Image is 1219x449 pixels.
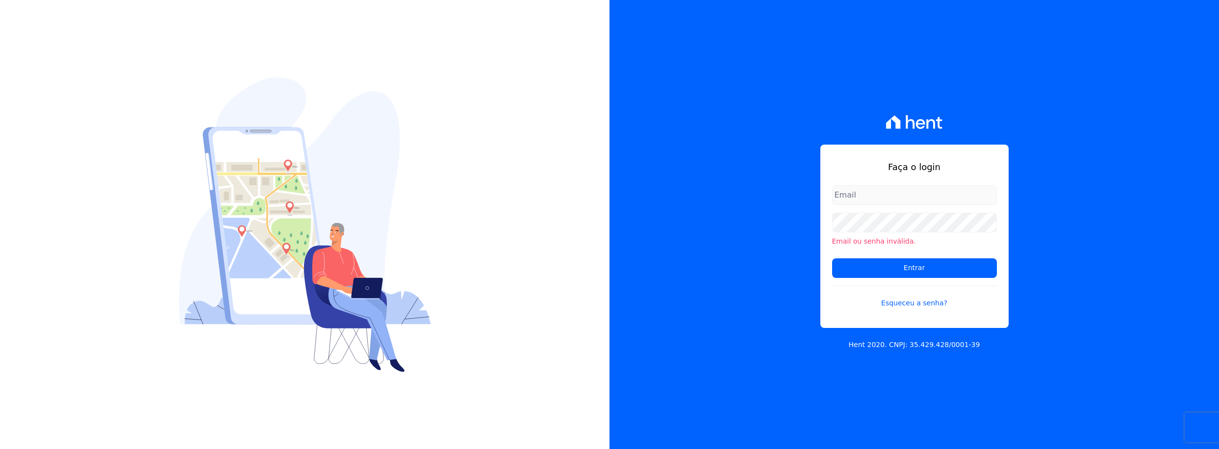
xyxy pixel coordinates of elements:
h1: Faça o login [832,160,997,174]
a: Esqueceu a senha? [832,286,997,308]
input: Email [832,185,997,205]
li: Email ou senha inválida. [832,236,997,247]
p: Hent 2020. CNPJ: 35.429.428/0001-39 [849,340,980,350]
input: Entrar [832,258,997,278]
img: Login [179,77,431,372]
